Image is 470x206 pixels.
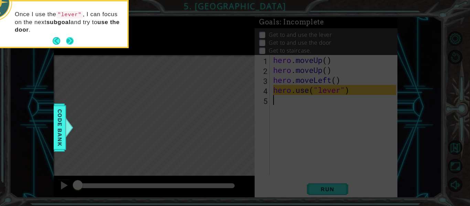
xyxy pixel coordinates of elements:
[53,37,66,45] button: Back
[66,37,74,45] button: Next
[54,107,65,149] span: Code Bank
[15,19,120,33] strong: use the door
[46,19,71,25] strong: subgoal
[15,11,122,34] p: Once I use the , I can focus on the next and try to .
[56,11,83,19] code: "lever"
